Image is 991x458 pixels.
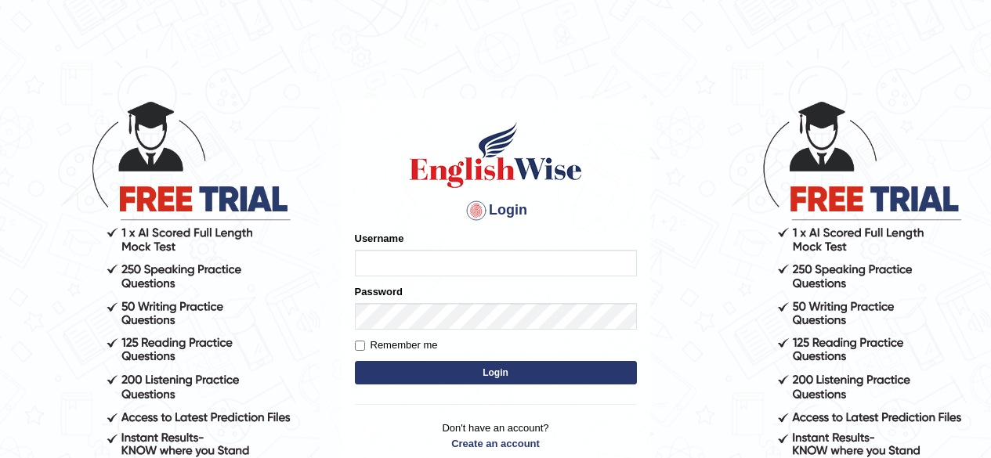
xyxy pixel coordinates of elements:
[355,198,637,223] h4: Login
[355,341,365,351] input: Remember me
[407,120,585,190] img: Logo of English Wise sign in for intelligent practice with AI
[355,436,637,451] a: Create an account
[355,231,404,246] label: Username
[355,284,403,299] label: Password
[355,361,637,384] button: Login
[355,337,438,353] label: Remember me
